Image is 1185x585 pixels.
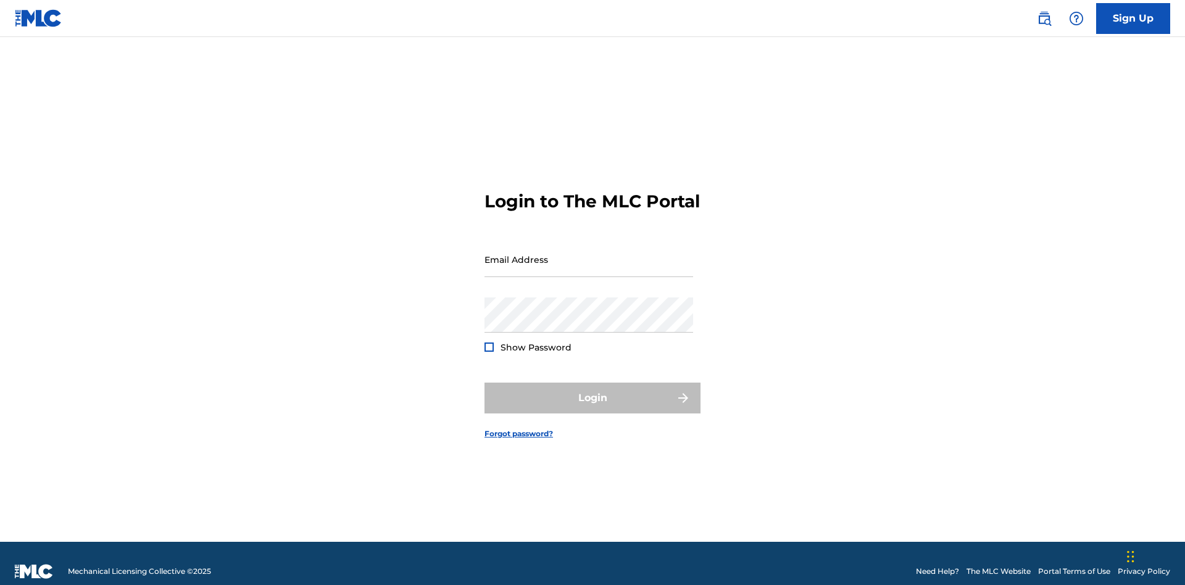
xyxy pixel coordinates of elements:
[501,342,572,353] span: Show Password
[1038,566,1110,577] a: Portal Terms of Use
[15,9,62,27] img: MLC Logo
[1064,6,1089,31] div: Help
[916,566,959,577] a: Need Help?
[1118,566,1170,577] a: Privacy Policy
[1096,3,1170,34] a: Sign Up
[1123,526,1185,585] iframe: Chat Widget
[15,564,53,579] img: logo
[484,428,553,439] a: Forgot password?
[1069,11,1084,26] img: help
[1127,538,1134,575] div: Drag
[967,566,1031,577] a: The MLC Website
[484,191,700,212] h3: Login to The MLC Portal
[68,566,211,577] span: Mechanical Licensing Collective © 2025
[1032,6,1057,31] a: Public Search
[1037,11,1052,26] img: search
